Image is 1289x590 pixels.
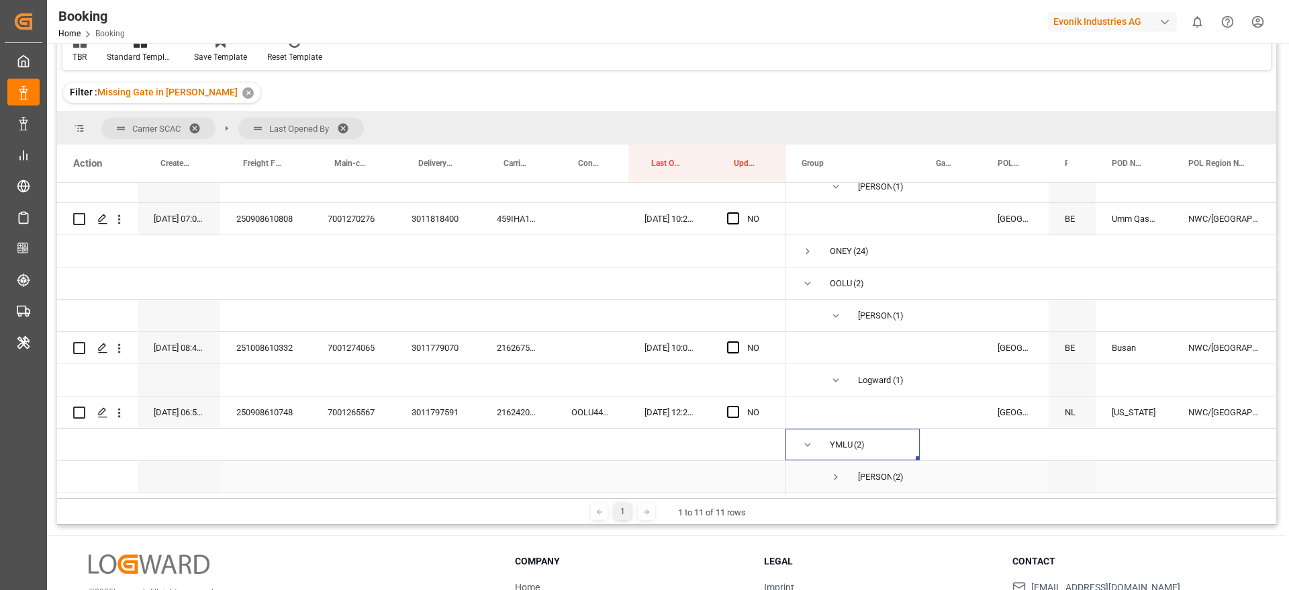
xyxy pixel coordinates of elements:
[1049,396,1096,428] div: NL
[1048,9,1182,34] button: Evonik Industries AG
[1012,554,1245,568] h3: Contact
[481,396,555,428] div: 2162420550
[89,554,209,574] img: Logward Logo
[1049,203,1096,235] div: BE
[515,554,747,568] h3: Company
[57,203,785,235] div: Press SPACE to select this row.
[312,396,395,428] div: 7001265567
[1212,7,1243,37] button: Help Center
[893,300,904,331] span: (1)
[57,364,785,396] div: Press SPACE to select this row.
[220,203,312,235] div: 250908610808
[57,267,785,300] div: Press SPACE to select this row.
[395,396,481,428] div: 3011797591
[481,332,555,364] div: 2162675660
[57,396,785,429] div: Press SPACE to select this row.
[1172,203,1275,235] div: NWC/[GEOGRAPHIC_DATA] [GEOGRAPHIC_DATA] / [GEOGRAPHIC_DATA]
[747,397,769,428] div: NO
[678,506,746,519] div: 1 to 11 of 11 rows
[138,203,220,235] div: [DATE] 07:02:36
[418,159,452,168] span: Delivery No.
[194,51,247,63] div: Save Template
[936,159,953,168] span: Gate In POL
[628,396,711,428] div: [DATE] 12:25:46
[107,51,174,63] div: Standard Templates
[1065,159,1067,168] span: POL Country
[57,461,785,493] div: Press SPACE to select this row.
[854,429,865,460] span: (2)
[764,554,996,568] h3: Legal
[830,429,853,460] div: YMLU
[57,235,785,267] div: Press SPACE to select this row.
[982,203,1049,235] div: [GEOGRAPHIC_DATA]
[858,300,892,331] div: [PERSON_NAME]
[1049,332,1096,364] div: BE
[395,332,481,364] div: 3011779070
[57,171,785,203] div: Press SPACE to select this row.
[628,332,711,364] div: [DATE] 10:04:27
[267,51,322,63] div: Reset Template
[312,332,395,364] div: 7001274065
[893,462,904,493] span: (2)
[858,171,892,202] div: [PERSON_NAME]
[312,203,395,235] div: 7001270276
[614,503,631,520] div: 1
[858,365,892,396] div: Logward System
[481,203,555,235] div: 459IHA1437145
[747,333,769,364] div: NO
[70,87,97,97] span: Filter :
[998,159,1020,168] span: POL Name
[1096,396,1172,428] div: [US_STATE]
[57,300,785,332] div: Press SPACE to select this row.
[242,87,254,99] div: ✕
[220,332,312,364] div: 251008610332
[160,159,192,168] span: Created At
[893,171,904,202] span: (1)
[138,332,220,364] div: [DATE] 08:40:16
[58,6,125,26] div: Booking
[853,268,864,299] span: (2)
[73,51,87,63] div: TBR
[982,332,1049,364] div: [GEOGRAPHIC_DATA]
[1096,332,1172,364] div: Busan
[651,159,683,168] span: Last Opened Date
[220,396,312,428] div: 250908610748
[555,396,628,428] div: OOLU4433789
[830,268,852,299] div: OOLU
[1172,332,1275,364] div: NWC/[GEOGRAPHIC_DATA] [GEOGRAPHIC_DATA] / [GEOGRAPHIC_DATA]
[57,332,785,364] div: Press SPACE to select this row.
[853,236,869,267] span: (24)
[1048,12,1177,32] div: Evonik Industries AG
[734,159,757,168] span: Update Last Opened By
[73,157,102,169] div: Action
[395,203,481,235] div: 3011818400
[504,159,527,168] span: Carrier Booking No.
[243,159,283,168] span: Freight Forwarder's Reference No.
[138,396,220,428] div: [DATE] 06:55:30
[802,159,824,168] span: Group
[982,396,1049,428] div: [GEOGRAPHIC_DATA]
[858,462,892,493] div: [PERSON_NAME]
[1112,159,1144,168] span: POD Name
[1182,7,1212,37] button: show 0 new notifications
[628,203,711,235] div: [DATE] 10:26:07
[58,29,81,38] a: Home
[578,159,600,168] span: Container No.
[57,429,785,461] div: Press SPACE to select this row.
[893,365,904,396] span: (1)
[334,159,367,168] span: Main-carriage No.
[747,204,769,235] div: NO
[830,236,852,267] div: ONEY
[1188,159,1247,168] span: POL Region Name
[269,124,329,134] span: Last Opened By
[97,87,238,97] span: Missing Gate in [PERSON_NAME]
[1096,203,1172,235] div: Umm Qasr Port
[132,124,181,134] span: Carrier SCAC
[1172,396,1275,428] div: NWC/[GEOGRAPHIC_DATA] [GEOGRAPHIC_DATA] / [GEOGRAPHIC_DATA]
